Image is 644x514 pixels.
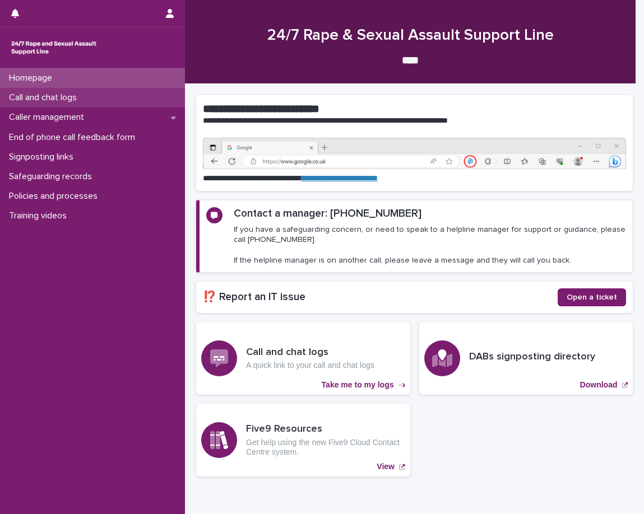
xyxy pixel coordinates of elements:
p: Call and chat logs [4,92,86,103]
p: Caller management [4,112,93,123]
p: Homepage [4,73,61,83]
p: Safeguarding records [4,171,101,182]
p: View [377,462,395,471]
p: End of phone call feedback form [4,132,144,143]
p: Policies and processes [4,191,106,202]
img: rhQMoQhaT3yELyF149Cw [9,36,99,59]
h3: DABs signposting directory [469,351,595,363]
p: Get help using the new Five9 Cloud Contact Centre system. [246,438,405,457]
span: Open a ticket [567,293,617,301]
p: Training videos [4,211,76,221]
h2: Contact a manager: [PHONE_NUMBER] [234,207,421,220]
h3: Five9 Resources [246,423,405,436]
a: Take me to my logs [196,322,410,395]
a: View [196,404,410,476]
p: Take me to my logs [322,380,394,390]
p: Download [580,380,618,390]
a: Download [419,322,633,395]
p: A quick link to your call and chat logs [246,361,374,370]
h1: 24/7 Rape & Sexual Assault Support Line [196,26,624,45]
a: Open a ticket [558,288,626,306]
img: https%3A%2F%2Fcdn.document360.io%2F0deca9d6-0dac-4e56-9e8f-8d9979bfce0e%2FImages%2FDocumentation%... [203,138,626,170]
h2: ⁉️ Report an IT issue [203,291,558,303]
p: Signposting links [4,152,82,162]
h3: Call and chat logs [246,347,374,359]
p: If you have a safeguarding concern, or need to speak to a helpline manager for support or guidanc... [234,225,626,265]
